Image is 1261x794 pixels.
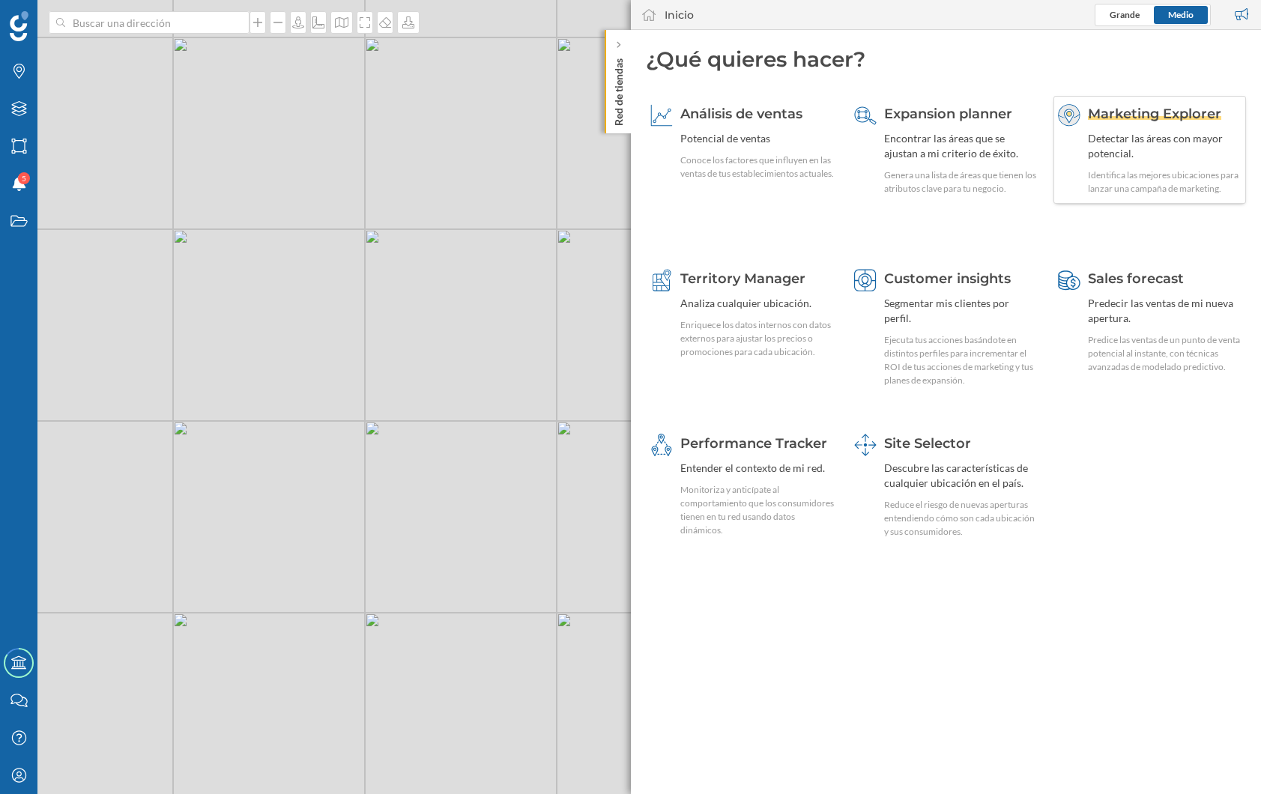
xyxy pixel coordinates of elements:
img: dashboards-manager.svg [854,434,877,456]
span: Territory Manager [680,270,805,287]
div: Monitoriza y anticípate al comportamiento que los consumidores tienen en tu red usando datos diná... [680,483,834,537]
div: Entender el contexto de mi red. [680,461,834,476]
div: Predecir las ventas de mi nueva apertura. [1088,296,1242,326]
img: search-areas.svg [854,104,877,127]
div: Genera una lista de áreas que tienen los atributos clave para tu negocio. [884,169,1038,196]
img: monitoring-360.svg [650,434,673,456]
div: Potencial de ventas [680,131,834,146]
p: Red de tiendas [611,52,626,126]
div: Enriquece los datos internos con datos externos para ajustar los precios o promociones para cada ... [680,318,834,359]
div: Encontrar las áreas que se ajustan a mi criterio de éxito. [884,131,1038,161]
img: sales-forecast.svg [1058,269,1080,291]
span: Customer insights [884,270,1011,287]
img: Geoblink Logo [10,11,28,41]
div: Reduce el riesgo de nuevas aperturas entendiendo cómo son cada ubicación y sus consumidores. [884,498,1038,539]
div: Predice las ventas de un punto de venta potencial al instante, con técnicas avanzadas de modelado... [1088,333,1242,374]
div: Segmentar mis clientes por perfil. [884,296,1038,326]
img: territory-manager.svg [650,269,673,291]
div: Detectar las áreas con mayor potencial. [1088,131,1242,161]
div: Analiza cualquier ubicación. [680,296,834,311]
div: Identifica las mejores ubicaciones para lanzar una campaña de marketing. [1088,169,1242,196]
div: Descubre las características de cualquier ubicación en el país. [884,461,1038,491]
div: Inicio [665,7,694,22]
img: explorer--hover.svg [1058,104,1080,127]
span: Grande [1110,9,1140,20]
div: ¿Qué quieres hacer? [646,45,1247,73]
span: Support [31,10,85,24]
span: 5 [22,171,26,186]
img: customer-intelligence.svg [854,269,877,291]
div: Conoce los factores que influyen en las ventas de tus establecimientos actuales. [680,154,834,181]
img: sales-explainer.svg [650,104,673,127]
span: Análisis de ventas [680,106,802,122]
span: Expansion planner [884,106,1012,122]
span: Performance Tracker [680,435,827,452]
span: Marketing Explorer [1088,106,1221,122]
div: Ejecuta tus acciones basándote en distintos perfiles para incrementar el ROI de tus acciones de m... [884,333,1038,387]
span: Site Selector [884,435,971,452]
span: Medio [1168,9,1194,20]
span: Sales forecast [1088,270,1184,287]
